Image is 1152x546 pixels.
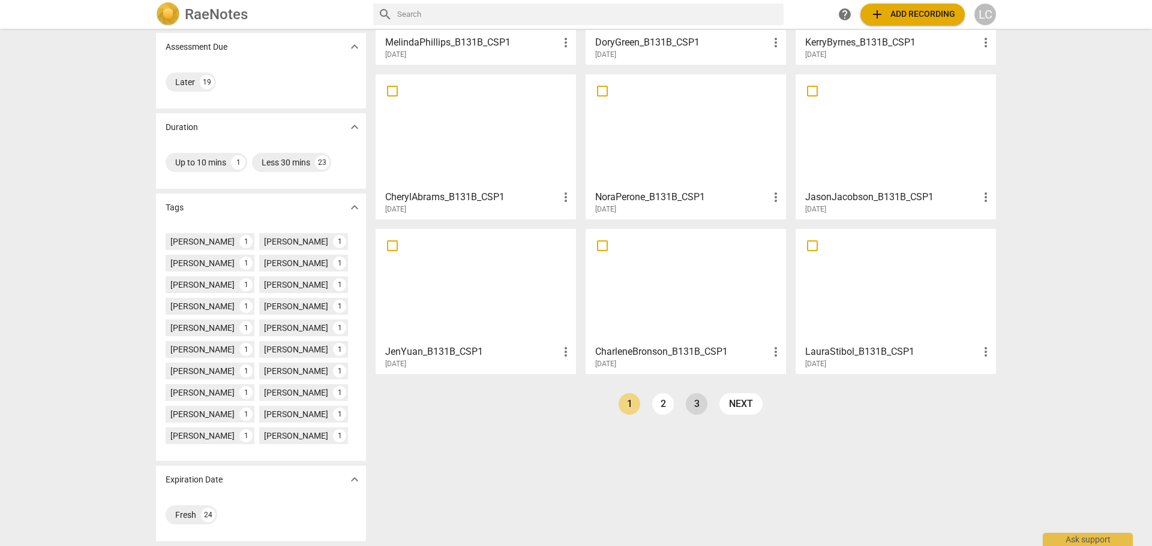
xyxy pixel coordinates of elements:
[346,38,364,56] button: Show more
[239,386,253,399] div: 1
[346,198,364,216] button: Show more
[239,343,253,356] div: 1
[595,359,616,369] span: [DATE]
[559,35,573,50] span: more_vert
[619,393,640,415] a: Page 1 is your current page
[380,233,572,369] a: JenYuan_B131B_CSP1[DATE]
[170,236,235,248] div: [PERSON_NAME]
[333,408,346,421] div: 1
[231,155,245,170] div: 1
[979,190,993,204] span: more_vert
[385,345,559,359] h3: JenYuan_B131B_CSP1
[333,343,346,356] div: 1
[870,7,955,22] span: Add recording
[805,204,826,215] span: [DATE]
[333,257,346,270] div: 1
[166,473,223,486] p: Expiration Date
[333,235,346,248] div: 1
[170,279,235,291] div: [PERSON_NAME]
[805,345,979,359] h3: LauraStibol_B131B_CSP1
[378,7,392,22] span: search
[170,430,235,442] div: [PERSON_NAME]
[264,300,328,312] div: [PERSON_NAME]
[974,4,996,25] button: LC
[166,41,227,53] p: Assessment Due
[166,121,198,134] p: Duration
[239,321,253,334] div: 1
[559,345,573,359] span: more_vert
[170,387,235,399] div: [PERSON_NAME]
[264,279,328,291] div: [PERSON_NAME]
[264,343,328,355] div: [PERSON_NAME]
[239,257,253,270] div: 1
[239,300,253,313] div: 1
[385,35,559,50] h3: MelindaPhillips_B131B_CSP1
[385,359,406,369] span: [DATE]
[333,386,346,399] div: 1
[347,200,362,215] span: expand_more
[170,257,235,269] div: [PERSON_NAME]
[315,155,329,170] div: 23
[590,79,782,214] a: NoraPerone_B131B_CSP1[DATE]
[200,75,214,89] div: 19
[870,7,884,22] span: add
[595,190,769,204] h3: NoraPerone_B131B_CSP1
[769,190,783,204] span: more_vert
[805,190,979,204] h3: JasonJacobson_B131B_CSP1
[170,300,235,312] div: [PERSON_NAME]
[805,50,826,60] span: [DATE]
[333,321,346,334] div: 1
[170,343,235,355] div: [PERSON_NAME]
[838,7,852,22] span: help
[979,35,993,50] span: more_vert
[380,79,572,214] a: CherylAbrams_B131B_CSP1[DATE]
[595,50,616,60] span: [DATE]
[805,359,826,369] span: [DATE]
[769,35,783,50] span: more_vert
[239,235,253,248] div: 1
[860,4,965,25] button: Upload
[347,120,362,134] span: expand_more
[156,2,180,26] img: Logo
[166,201,184,214] p: Tags
[595,35,769,50] h3: DoryGreen_B131B_CSP1
[264,322,328,334] div: [PERSON_NAME]
[264,365,328,377] div: [PERSON_NAME]
[805,35,979,50] h3: KerryByrnes_B131B_CSP1
[175,509,196,521] div: Fresh
[385,50,406,60] span: [DATE]
[385,190,559,204] h3: CherylAbrams_B131B_CSP1
[175,156,226,168] div: Up to 10 mins
[333,278,346,291] div: 1
[385,204,406,215] span: [DATE]
[559,190,573,204] span: more_vert
[346,470,364,488] button: Show more
[264,236,328,248] div: [PERSON_NAME]
[800,233,992,369] a: LauraStibol_B131B_CSP1[DATE]
[170,322,235,334] div: [PERSON_NAME]
[347,472,362,487] span: expand_more
[170,408,235,420] div: [PERSON_NAME]
[1043,533,1133,546] div: Ask support
[595,204,616,215] span: [DATE]
[239,408,253,421] div: 1
[719,393,763,415] a: next
[185,6,248,23] h2: RaeNotes
[264,257,328,269] div: [PERSON_NAME]
[590,233,782,369] a: CharleneBronson_B131B_CSP1[DATE]
[834,4,856,25] a: Help
[264,430,328,442] div: [PERSON_NAME]
[264,387,328,399] div: [PERSON_NAME]
[156,2,364,26] a: LogoRaeNotes
[262,156,310,168] div: Less 30 mins
[239,429,253,442] div: 1
[769,345,783,359] span: more_vert
[333,364,346,378] div: 1
[346,118,364,136] button: Show more
[333,300,346,313] div: 1
[239,278,253,291] div: 1
[686,393,707,415] a: Page 3
[979,345,993,359] span: more_vert
[397,5,779,24] input: Search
